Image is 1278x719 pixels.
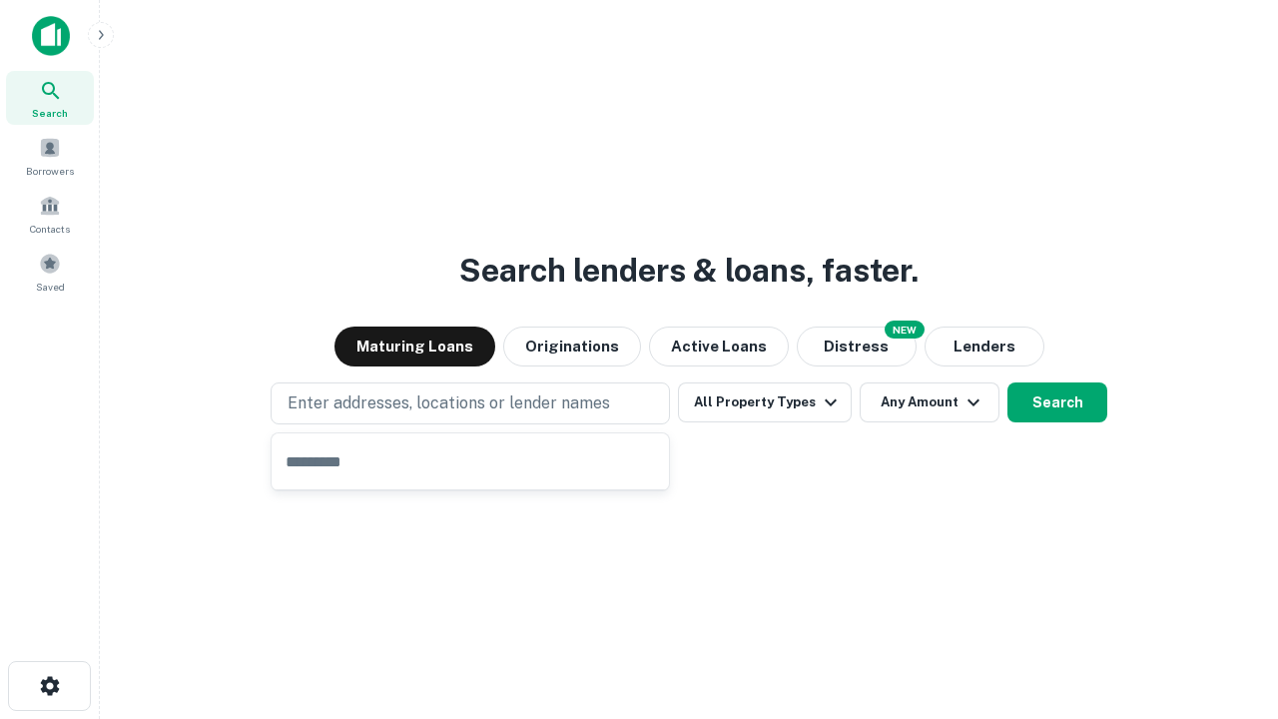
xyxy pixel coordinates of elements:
button: All Property Types [678,382,852,422]
button: Originations [503,327,641,366]
span: Search [32,105,68,121]
button: Any Amount [860,382,999,422]
h3: Search lenders & loans, faster. [459,247,919,295]
iframe: Chat Widget [1178,559,1278,655]
button: Search distressed loans with lien and other non-mortgage details. [797,327,917,366]
span: Contacts [30,221,70,237]
img: capitalize-icon.png [32,16,70,56]
p: Enter addresses, locations or lender names [288,391,610,415]
a: Search [6,71,94,125]
button: Lenders [925,327,1044,366]
button: Search [1007,382,1107,422]
a: Contacts [6,187,94,241]
button: Enter addresses, locations or lender names [271,382,670,424]
button: Maturing Loans [334,327,495,366]
button: Active Loans [649,327,789,366]
a: Borrowers [6,129,94,183]
div: NEW [885,321,925,339]
span: Borrowers [26,163,74,179]
span: Saved [36,279,65,295]
a: Saved [6,245,94,299]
